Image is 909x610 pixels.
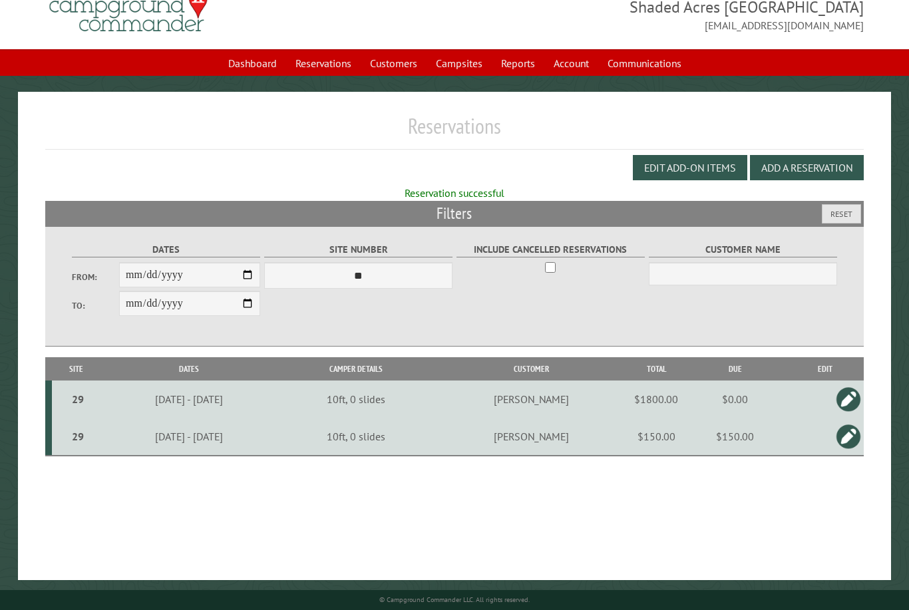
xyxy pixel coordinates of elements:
div: 29 [57,430,98,443]
a: Account [546,51,597,76]
label: From: [72,271,119,283]
button: Add a Reservation [750,155,864,180]
th: Total [630,357,683,381]
button: Edit Add-on Items [633,155,747,180]
td: [PERSON_NAME] [433,381,630,418]
small: © Campground Commander LLC. All rights reserved. [379,595,530,604]
label: Site Number [264,242,453,257]
label: Include Cancelled Reservations [456,242,645,257]
h2: Filters [45,201,863,226]
td: 10ft, 0 slides [278,381,433,418]
div: 29 [57,392,98,406]
a: Reports [493,51,543,76]
td: $1800.00 [630,381,683,418]
td: $150.00 [683,418,787,456]
a: Reservations [287,51,359,76]
div: [DATE] - [DATE] [102,392,276,406]
div: [DATE] - [DATE] [102,430,276,443]
th: Dates [100,357,278,381]
th: Camper Details [278,357,433,381]
th: Customer [433,357,630,381]
th: Due [683,357,787,381]
a: Dashboard [220,51,285,76]
label: Dates [72,242,260,257]
td: $0.00 [683,381,787,418]
a: Campsites [428,51,490,76]
h1: Reservations [45,113,863,150]
td: $150.00 [630,418,683,456]
td: 10ft, 0 slides [278,418,433,456]
a: Customers [362,51,425,76]
a: Communications [600,51,689,76]
div: Reservation successful [45,186,863,200]
button: Reset [822,204,861,224]
label: To: [72,299,119,312]
label: Customer Name [649,242,837,257]
th: Edit [787,357,864,381]
td: [PERSON_NAME] [433,418,630,456]
th: Site [52,357,100,381]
